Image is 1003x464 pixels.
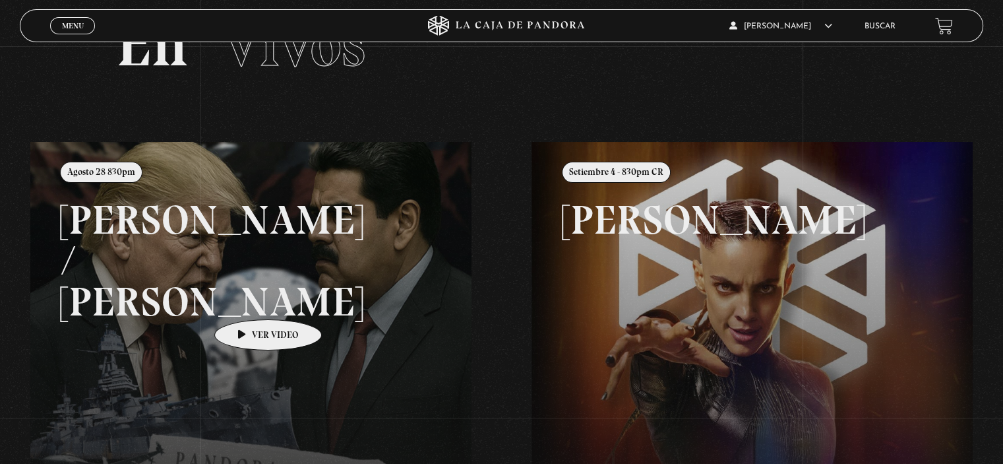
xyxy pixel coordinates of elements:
[116,13,886,76] h2: En
[729,22,832,30] span: [PERSON_NAME]
[935,17,953,35] a: View your shopping cart
[222,7,365,82] span: Vivos
[62,22,84,30] span: Menu
[57,33,88,42] span: Cerrar
[865,22,896,30] a: Buscar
